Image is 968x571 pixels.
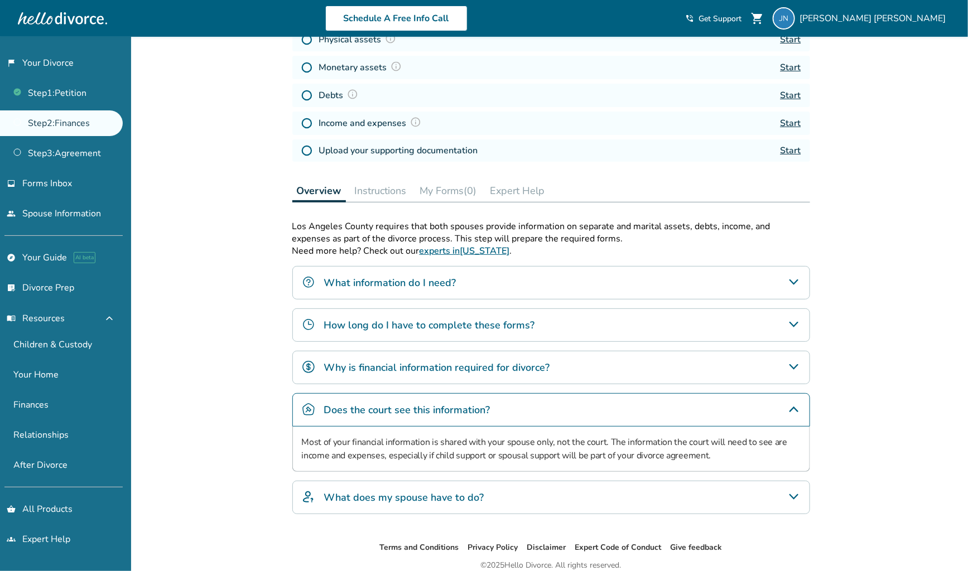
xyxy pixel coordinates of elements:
[781,117,801,129] a: Start
[575,542,662,553] a: Expert Code of Conduct
[319,144,478,157] h4: Upload your supporting documentation
[416,180,481,202] button: My Forms(0)
[302,275,315,289] img: What information do I need?
[527,541,566,554] li: Disclaimer
[292,393,810,427] div: Does the court see this information?
[7,314,16,323] span: menu_book
[773,7,795,30] img: jeannguyen3@gmail.com
[350,180,411,202] button: Instructions
[750,12,764,25] span: shopping_cart
[292,351,810,384] div: Why is financial information required for divorce?
[301,118,312,129] img: Not Started
[302,403,315,416] img: Does the court see this information?
[301,90,312,101] img: Not Started
[800,12,950,25] span: [PERSON_NAME] [PERSON_NAME]
[302,435,801,462] p: Most of your financial information is shared with your spouse only, not the court. The informatio...
[324,490,484,505] h4: What does my spouse have to do?
[7,535,16,544] span: groups
[781,89,801,101] a: Start
[7,505,16,514] span: shopping_basket
[380,542,459,553] a: Terms and Conditions
[292,266,810,299] div: What information do I need?
[324,318,535,332] h4: How long do I have to complete these forms?
[7,312,65,325] span: Resources
[347,89,358,100] img: Question Mark
[7,179,16,188] span: inbox
[420,245,510,257] a: experts in[US_STATE]
[781,61,801,74] a: Start
[301,145,312,156] img: Not Started
[699,13,741,24] span: Get Support
[468,542,518,553] a: Privacy Policy
[319,88,362,103] h4: Debts
[486,180,550,202] button: Expert Help
[292,180,346,202] button: Overview
[410,117,421,128] img: Question Mark
[781,144,801,157] a: Start
[7,59,16,67] span: flag_2
[324,360,550,375] h4: Why is financial information required for divorce?
[301,62,312,73] img: Not Started
[671,541,723,554] li: Give feedback
[302,360,315,374] img: Why is financial information required for divorce?
[292,220,810,245] p: Los Angeles County requires that both spouses provide information on separate and marital assets,...
[685,14,694,23] span: phone_in_talk
[391,61,402,72] img: Question Mark
[319,60,405,75] h4: Monetary assets
[325,6,468,31] a: Schedule A Free Info Call
[302,318,315,331] img: How long do I have to complete these forms?
[302,490,315,504] img: What does my spouse have to do?
[22,177,72,190] span: Forms Inbox
[319,116,425,130] h4: Income and expenses
[292,245,810,257] p: Need more help? Check out our .
[324,275,456,290] h4: What information do I need?
[292,308,810,342] div: How long do I have to complete these forms?
[781,33,801,46] a: Start
[324,403,490,417] h4: Does the court see this information?
[912,517,968,571] iframe: Chat Widget
[74,252,95,263] span: AI beta
[685,13,741,24] a: phone_in_talkGet Support
[292,481,810,514] div: What does my spouse have to do?
[7,283,16,292] span: list_alt_check
[7,209,16,218] span: people
[7,253,16,262] span: explore
[103,312,116,325] span: expand_less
